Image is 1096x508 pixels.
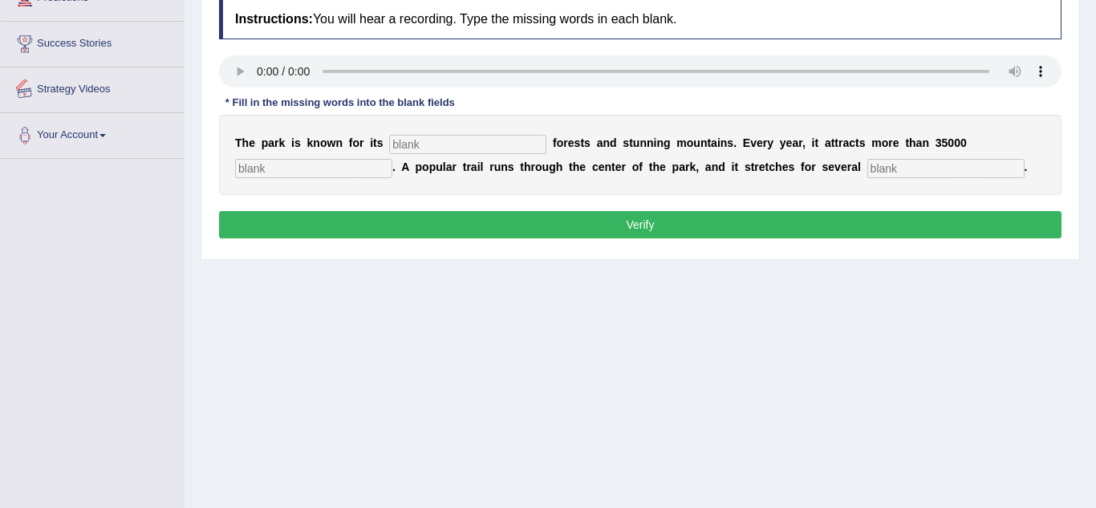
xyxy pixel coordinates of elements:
b: t [765,161,769,173]
b: r [847,161,851,173]
b: , [802,136,806,149]
b: i [370,136,373,149]
b: n [639,136,647,149]
b: n [501,161,508,173]
b: u [494,161,501,173]
b: e [782,161,789,173]
b: r [685,161,689,173]
b: h [909,136,916,149]
b: s [788,161,794,173]
b: t [569,161,573,173]
b: s [294,136,301,149]
b: k [689,161,696,173]
b: s [623,136,629,149]
b: r [466,161,470,173]
b: t [814,136,818,149]
b: h [775,161,782,173]
b: E [743,136,750,149]
b: n [721,136,728,149]
b: p [262,136,269,149]
b: f [349,136,353,149]
b: e [893,136,899,149]
b: s [574,136,581,149]
b: a [446,161,453,173]
b: i [732,161,735,173]
b: i [477,161,481,173]
b: a [711,136,717,149]
button: Verify [219,211,1061,238]
b: n [335,136,343,149]
b: a [471,161,477,173]
b: s [745,161,751,173]
b: m [676,136,686,149]
b: o [535,161,542,173]
b: o [422,161,429,173]
b: t [463,161,467,173]
b: t [520,161,524,173]
b: e [759,161,765,173]
b: o [352,136,359,149]
input: blank [235,159,392,178]
a: Your Account [1,113,184,153]
b: e [786,136,793,149]
b: n [647,136,654,149]
b: n [922,136,929,149]
b: o [687,136,694,149]
b: e [568,136,574,149]
b: i [654,136,657,149]
b: t [649,161,653,173]
b: a [916,136,923,149]
b: c [592,161,599,173]
b: 0 [954,136,960,149]
b: a [705,161,712,173]
b: g [549,161,556,173]
b: f [639,161,643,173]
b: v [834,161,841,173]
b: d [610,136,617,149]
b: u [542,161,550,173]
b: k [279,136,286,149]
b: t [855,136,859,149]
b: r [763,136,767,149]
input: blank [389,135,546,154]
b: o [805,161,812,173]
b: n [604,161,611,173]
b: c [849,136,855,149]
b: o [632,161,639,173]
b: A [401,161,409,173]
b: t [611,161,615,173]
b: s [822,161,828,173]
b: v [750,136,757,149]
b: h [556,161,563,173]
div: * Fill in the missing words into the blank fields [219,96,461,111]
b: a [825,136,831,149]
b: r [798,136,802,149]
b: r [274,136,278,149]
b: n [313,136,320,149]
b: . [392,161,396,173]
b: a [679,161,685,173]
b: e [660,161,666,173]
b: 5 [942,136,948,149]
b: , [696,161,699,173]
b: t [831,136,835,149]
b: p [416,161,423,173]
b: r [622,161,626,173]
b: h [524,161,531,173]
b: r [754,161,758,173]
b: c [769,161,775,173]
b: e [615,161,622,173]
b: l [481,161,484,173]
b: t [629,136,633,149]
b: o [557,136,564,149]
b: r [563,136,567,149]
b: u [693,136,700,149]
b: e [579,161,586,173]
b: . [1025,161,1028,173]
b: t [373,136,377,149]
b: m [871,136,881,149]
b: u [436,161,443,173]
b: e [828,161,834,173]
b: t [905,136,909,149]
b: e [757,136,763,149]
